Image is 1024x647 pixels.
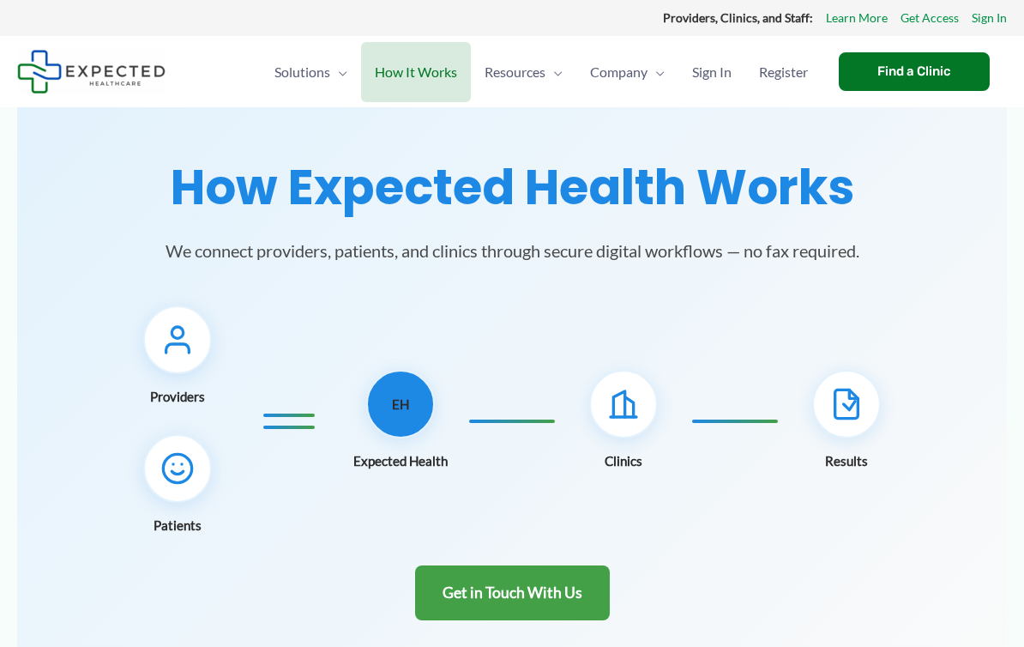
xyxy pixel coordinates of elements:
[576,42,678,102] a: CompanyMenu Toggle
[274,42,330,102] span: Solutions
[663,10,813,25] strong: Providers, Clinics, and Staff:
[692,42,732,102] span: Sign In
[826,7,888,29] a: Learn More
[38,159,986,216] h1: How Expected Health Works
[471,42,576,102] a: ResourcesMenu Toggle
[17,50,166,94] img: Expected Healthcare Logo - side, dark font, small
[392,392,409,416] span: EH
[126,237,898,264] p: We connect providers, patients, and clinics through secure digital workflows — no fax required.
[261,42,361,102] a: SolutionsMenu Toggle
[590,42,648,102] span: Company
[485,42,545,102] span: Resources
[361,42,471,102] a: How It Works
[972,7,1007,29] a: Sign In
[415,565,610,621] a: Get in Touch With Us
[545,42,563,102] span: Menu Toggle
[605,449,642,473] span: Clinics
[150,384,205,408] span: Providers
[825,449,868,473] span: Results
[375,42,457,102] span: How It Works
[154,513,202,537] span: Patients
[901,7,959,29] a: Get Access
[678,42,745,102] a: Sign In
[745,42,822,102] a: Register
[330,42,347,102] span: Menu Toggle
[839,52,990,91] a: Find a Clinic
[759,42,808,102] span: Register
[353,449,448,473] span: Expected Health
[261,42,822,102] nav: Primary Site Navigation
[648,42,665,102] span: Menu Toggle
